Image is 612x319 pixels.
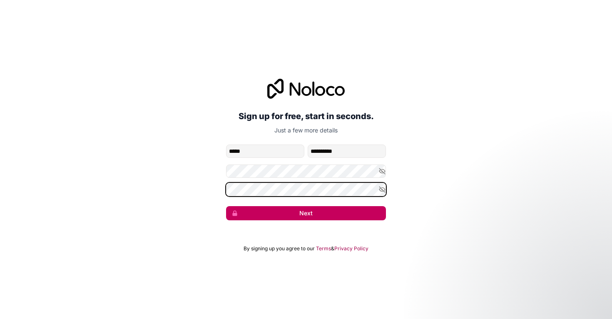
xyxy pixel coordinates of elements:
[445,257,612,315] iframe: Intercom notifications message
[226,164,386,178] input: Password
[334,245,368,252] a: Privacy Policy
[226,126,386,135] p: Just a few more details
[226,109,386,124] h2: Sign up for free, start in seconds.
[244,245,315,252] span: By signing up you agree to our
[226,145,304,158] input: given-name
[316,245,331,252] a: Terms
[308,145,386,158] input: family-name
[331,245,334,252] span: &
[226,183,386,196] input: Confirm password
[226,206,386,220] button: Next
